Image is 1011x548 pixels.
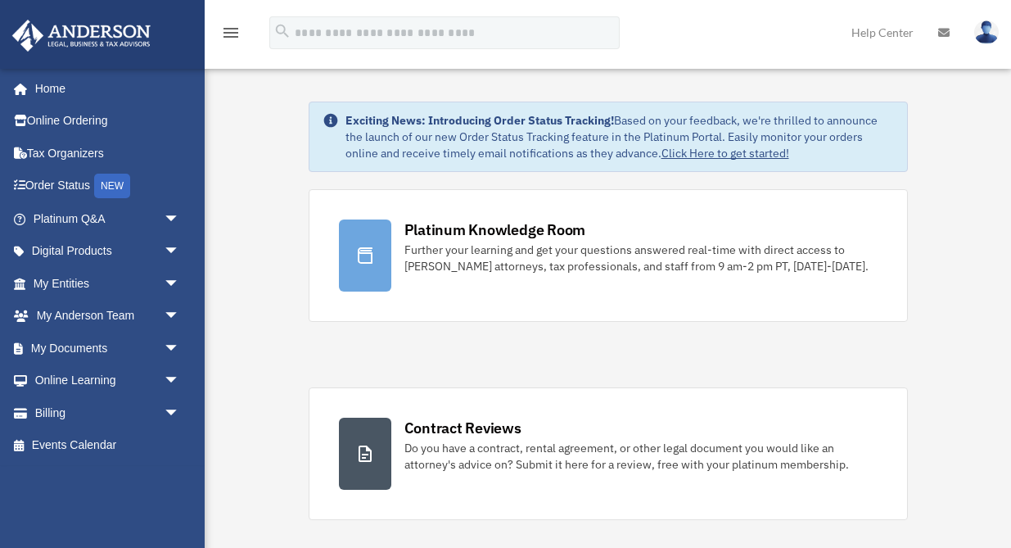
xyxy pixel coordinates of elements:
[974,20,999,44] img: User Pic
[7,20,156,52] img: Anderson Advisors Platinum Portal
[164,202,196,236] span: arrow_drop_down
[164,365,196,398] span: arrow_drop_down
[11,202,205,235] a: Platinum Q&Aarrow_drop_down
[164,235,196,269] span: arrow_drop_down
[404,242,878,274] div: Further your learning and get your questions answered real-time with direct access to [PERSON_NAM...
[164,300,196,333] span: arrow_drop_down
[11,235,205,268] a: Digital Productsarrow_drop_down
[661,146,789,161] a: Click Here to get started!
[309,387,908,520] a: Contract Reviews Do you have a contract, rental agreement, or other legal document you would like...
[11,332,205,365] a: My Documentsarrow_drop_down
[404,220,586,240] div: Platinum Knowledge Room
[11,170,205,203] a: Order StatusNEW
[221,29,241,43] a: menu
[164,267,196,301] span: arrow_drop_down
[11,105,205,138] a: Online Ordering
[11,300,205,333] a: My Anderson Teamarrow_drop_down
[11,137,205,170] a: Tax Organizers
[404,440,878,473] div: Do you have a contract, rental agreement, or other legal document you would like an attorney's ad...
[11,396,205,429] a: Billingarrow_drop_down
[345,113,614,128] strong: Exciting News: Introducing Order Status Tracking!
[345,112,894,161] div: Based on your feedback, we're thrilled to announce the launch of our new Order Status Tracking fe...
[11,429,205,462] a: Events Calendar
[11,72,196,105] a: Home
[164,396,196,430] span: arrow_drop_down
[164,332,196,365] span: arrow_drop_down
[11,365,205,397] a: Online Learningarrow_drop_down
[94,174,130,198] div: NEW
[11,267,205,300] a: My Entitiesarrow_drop_down
[404,418,521,438] div: Contract Reviews
[221,23,241,43] i: menu
[309,189,908,322] a: Platinum Knowledge Room Further your learning and get your questions answered real-time with dire...
[273,22,291,40] i: search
